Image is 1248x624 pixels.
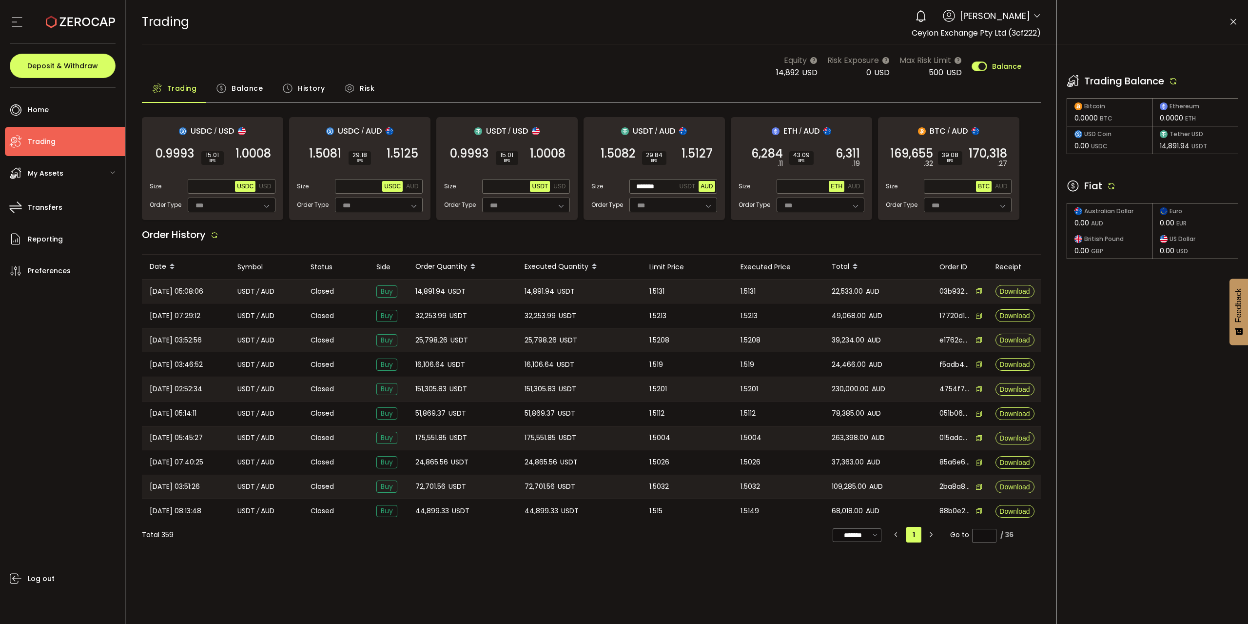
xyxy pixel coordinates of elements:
span: AUD [261,432,274,443]
span: USDT [532,183,548,190]
span: Home [28,103,49,117]
span: Risk [360,79,374,98]
span: Buy [376,310,397,322]
span: Feedback [1234,288,1243,322]
span: 175,551.85 [415,432,447,443]
span: USDT [559,432,576,443]
button: ETH [829,181,844,192]
span: Buy [376,383,397,395]
em: / [361,127,364,136]
span: 263,398.00 [832,432,868,443]
button: Download [995,481,1034,493]
span: AUD [261,359,274,370]
div: Symbol [230,262,303,273]
em: / [256,383,259,395]
span: Size [739,182,750,191]
span: Bitcoin [1084,103,1105,109]
span: Trading [167,79,197,98]
div: Executed Quantity [517,259,642,275]
button: USDT [530,181,550,192]
span: Order Type [739,201,770,209]
span: EUR [1176,219,1187,227]
img: aud_portfolio.svg [972,127,979,135]
span: 0.0000 [1160,113,1183,123]
span: British Pound [1084,236,1124,242]
div: Limit Price [642,262,733,273]
span: Closed [311,360,334,370]
iframe: Chat Widget [1199,577,1248,624]
em: .19 [852,159,860,169]
span: USDT [560,457,578,468]
span: 0.9993 [450,149,488,159]
span: 1.519 [741,359,754,370]
span: 1.5081 [309,149,341,159]
span: 1.5112 [649,408,664,419]
span: AUD [366,125,382,137]
span: 25,798.26 [415,335,448,346]
em: / [947,127,950,136]
span: USDT [448,408,466,419]
span: 51,869.37 [415,408,446,419]
span: Ethereum [1170,103,1199,109]
span: 15.01 [500,152,514,158]
span: 1.5026 [741,457,760,468]
span: 500 [929,67,943,78]
button: Download [995,407,1034,420]
span: USDT [451,457,468,468]
button: AUD [993,181,1009,192]
span: 1.5131 [649,286,664,297]
span: 85a6e640-6b98-4a01-94e8-b6695e139380 [939,457,971,467]
div: Executed Price [733,262,824,273]
button: AUD [404,181,420,192]
span: USDC [384,183,401,190]
span: AUD [952,125,968,137]
span: 24,865.56 [525,457,557,468]
span: Trading [28,135,56,149]
button: Download [995,358,1034,371]
span: AUD [867,335,881,346]
span: USDT [450,335,468,346]
button: USDT [677,181,697,192]
span: Preferences [28,264,71,278]
button: USDC [235,181,255,192]
span: USDT [559,310,576,322]
button: Download [995,505,1034,518]
button: USD [257,181,273,192]
em: .11 [778,159,783,169]
span: 4754f720-3f20-4534-8d92-aedc0542a04a [939,384,971,394]
span: USDT [448,359,465,370]
span: AUD [659,125,675,137]
img: usd_portfolio.svg [532,127,540,135]
span: AUD [866,286,879,297]
span: USDT [237,383,255,395]
span: 24,466.00 [832,359,866,370]
span: History [298,79,325,98]
span: 6,284 [751,149,783,159]
div: Status [303,262,369,273]
span: USD [802,67,818,78]
span: AUD [872,383,885,395]
span: Closed [311,408,334,419]
span: AUD [406,183,418,190]
span: 230,000.00 [832,383,869,395]
span: USDT [237,457,255,468]
span: [PERSON_NAME] [960,9,1030,22]
span: AUD [871,432,885,443]
img: eth_portfolio.svg [772,127,780,135]
span: AUD [701,183,713,190]
button: USDC [382,181,403,192]
span: BTC [1100,114,1112,122]
span: Australian Dollar [1084,208,1133,214]
span: 78,385.00 [832,408,864,419]
span: USD [512,125,528,137]
span: 1.0008 [235,149,271,159]
em: / [256,335,259,346]
span: 43.09 [793,152,810,158]
i: BPS [793,158,810,164]
span: Order Type [150,201,181,209]
span: Balance [992,63,1021,70]
span: 39.08 [942,152,958,158]
span: USD [553,183,565,190]
img: usd_portfolio.svg [238,127,246,135]
span: ETH [831,183,842,190]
